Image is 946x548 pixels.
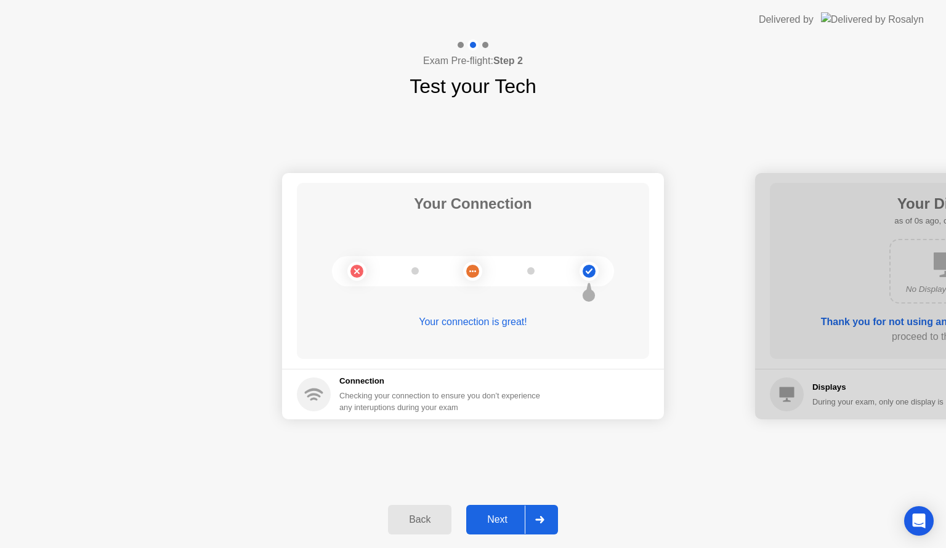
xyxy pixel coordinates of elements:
[466,505,558,534] button: Next
[470,514,525,525] div: Next
[423,54,523,68] h4: Exam Pre-flight:
[759,12,814,27] div: Delivered by
[493,55,523,66] b: Step 2
[339,375,548,387] h5: Connection
[821,12,924,26] img: Delivered by Rosalyn
[904,506,934,536] div: Open Intercom Messenger
[414,193,532,215] h1: Your Connection
[339,390,548,413] div: Checking your connection to ensure you don’t experience any interuptions during your exam
[410,71,536,101] h1: Test your Tech
[392,514,448,525] div: Back
[388,505,451,534] button: Back
[297,315,649,329] div: Your connection is great!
